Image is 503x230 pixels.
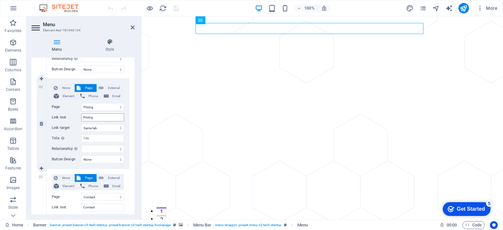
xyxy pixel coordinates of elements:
button: reload [159,4,167,12]
input: Link text... [81,203,124,211]
label: Button Design [52,155,81,163]
p: Boxes [8,107,19,112]
button: 2 [15,199,25,200]
button: Page [75,174,97,182]
p: Slider [8,205,18,210]
label: Relationship [52,145,81,153]
i: This element contains a background [179,223,183,227]
div: Get Started 5 items remaining, 0% complete [5,3,53,17]
button: Usercentrics [490,221,498,229]
label: Link target [52,214,81,222]
p: Favorites [5,28,21,33]
label: Page [52,193,81,201]
h3: Element #ed-781940104 [43,27,121,33]
i: Pages (Ctrl+Alt+S) [419,5,427,12]
span: : [451,222,452,227]
h4: Style [85,39,135,52]
h6: Session time [440,221,457,229]
label: Button Design [52,65,81,73]
span: Email [111,182,122,190]
nav: breadcrumb [33,221,308,229]
label: Title [52,134,81,142]
button: None [52,84,74,92]
a: Click to cancel selection. Double-click to open Pages [5,221,23,229]
em: 3 [36,214,46,220]
img: Editor Logo [38,4,87,12]
i: Design (Ctrl+Alt+Y) [406,5,414,12]
i: This element is a customizable preset [284,223,287,227]
button: External [97,84,124,92]
p: Content [6,87,20,92]
button: publish [458,3,469,13]
button: Phone [78,182,102,190]
p: Images [7,185,20,190]
button: pages [419,4,427,12]
span: Code [465,221,482,229]
span: External [105,174,122,182]
button: External [97,174,124,182]
p: Elements [5,48,22,53]
button: Email [102,182,124,190]
span: Page [83,174,95,182]
p: Tables [7,146,19,151]
button: Phone [78,92,102,100]
i: Navigator [432,5,440,12]
span: Element [61,92,76,100]
h2: Menu [43,22,135,27]
div: Get Started [19,7,47,13]
span: Email [111,92,122,100]
button: Click here to leave preview mode and continue editing [146,4,154,12]
span: None [60,84,72,92]
p: Features [5,166,21,171]
span: None [60,174,72,182]
button: design [406,4,414,12]
span: More [477,5,497,11]
span: Page [83,84,95,92]
h4: Menu [31,39,85,52]
label: Page [52,103,81,111]
button: navigator [432,4,440,12]
input: Link text... [81,114,124,121]
span: External [105,84,122,92]
span: Click to select. Double-click to edit [297,221,308,229]
span: Phone [87,182,100,190]
i: Publish [460,5,467,12]
i: AI Writer [445,5,453,12]
p: Columns [5,67,21,73]
i: This element is a customizable preset [173,223,176,227]
span: Phone [87,92,100,100]
i: Reload page [159,5,167,12]
label: Relationship [52,55,81,63]
span: Click to select. Double-click to edit [193,221,212,229]
i: On resize automatically adjust zoom level to fit chosen device. [321,5,327,11]
label: Link text [52,114,81,121]
span: . menu-wrapper .preset-menu-v2-tech-startup [214,221,281,229]
input: Title [81,134,124,142]
button: text_generator [445,4,453,12]
button: Element [52,92,78,100]
button: 1 [15,191,25,192]
button: 100% [294,4,318,12]
h6: 100% [304,4,315,12]
button: Code [462,221,485,229]
button: More [474,3,500,13]
span: . banner .preset-banner-v3-tech-startup .preset-banner-v3-tech-startup-homepage [49,221,171,229]
div: 5 [48,1,55,8]
label: Link text [52,203,81,211]
p: Accordion [4,126,22,132]
button: None [52,174,74,182]
span: 00 00 [447,221,457,229]
label: Link target [52,124,81,132]
span: Element [61,182,76,190]
span: Click to select. Double-click to edit [33,221,47,229]
button: Page [75,84,97,92]
button: Element [52,182,78,190]
button: Email [102,92,124,100]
